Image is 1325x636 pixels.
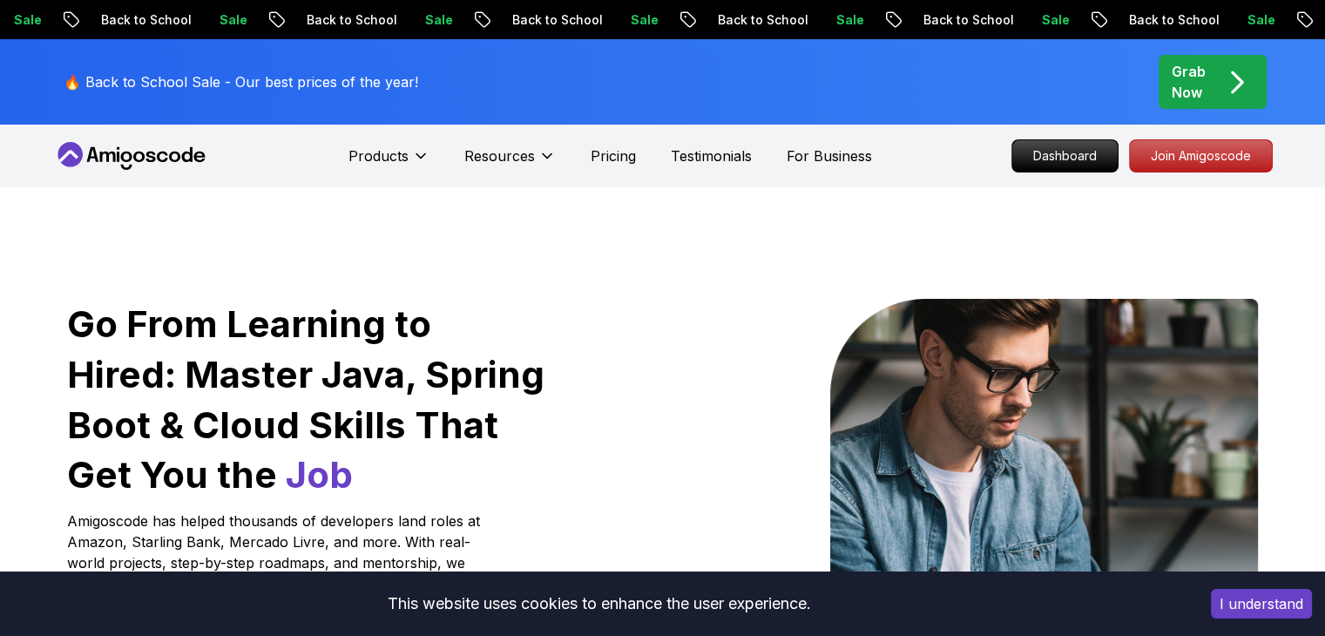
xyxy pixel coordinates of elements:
a: Join Amigoscode [1129,139,1273,173]
p: Sale [609,11,665,29]
p: Sale [1020,11,1076,29]
span: Job [286,452,353,497]
p: Grab Now [1172,61,1206,103]
p: Sale [815,11,870,29]
p: Back to School [490,11,609,29]
p: Resources [464,145,535,166]
p: 🔥 Back to School Sale - Our best prices of the year! [64,71,418,92]
button: Resources [464,145,556,180]
p: Back to School [79,11,198,29]
p: Back to School [1107,11,1226,29]
p: Sale [198,11,254,29]
p: Join Amigoscode [1130,140,1272,172]
h1: Go From Learning to Hired: Master Java, Spring Boot & Cloud Skills That Get You the [67,299,547,500]
a: Pricing [591,145,636,166]
p: Back to School [696,11,815,29]
button: Products [348,145,429,180]
a: Dashboard [1011,139,1119,173]
a: For Business [787,145,872,166]
p: Dashboard [1012,140,1118,172]
div: This website uses cookies to enhance the user experience. [13,585,1185,623]
p: Products [348,145,409,166]
button: Accept cookies [1211,589,1312,619]
p: Sale [403,11,459,29]
p: Back to School [902,11,1020,29]
a: Testimonials [671,145,752,166]
p: Sale [1226,11,1281,29]
p: Amigoscode has helped thousands of developers land roles at Amazon, Starling Bank, Mercado Livre,... [67,511,485,594]
p: Back to School [285,11,403,29]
